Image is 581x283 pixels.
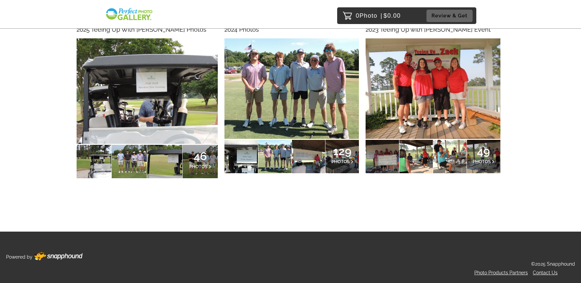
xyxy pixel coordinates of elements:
p: Powered by [6,253,32,261]
span: 129 [331,149,354,153]
p: 0 $0.00 [356,10,401,21]
span: Photo [360,10,378,21]
img: Footer [34,252,83,261]
img: 132554 [224,38,359,139]
span: | [381,12,383,19]
span: 2023 Teeing Up with [PERSON_NAME] Event [366,26,491,33]
span: PHOTOS [189,164,207,169]
img: 189135 [77,38,218,144]
span: 2024 Photos [224,26,259,33]
a: 2023 Teeing Up with [PERSON_NAME] Event49PHOTOS [366,24,500,173]
span: PHOTOS [473,159,491,164]
a: 2025 Teeing Up With [PERSON_NAME] Photos46PHOTOS [77,24,218,178]
span: 46 [189,154,211,158]
img: Snapphound Logo [105,7,153,21]
a: Review & Get [426,10,475,22]
p: ©2025 Snapphound [531,260,575,268]
span: 2025 Teeing Up With [PERSON_NAME] Photos [77,26,206,33]
span: 49 [473,149,495,153]
img: 109375 [366,38,500,139]
button: Review & Get [426,10,473,22]
a: 2024 Photos129PHOTOS [224,24,359,173]
span: PHOTOS [331,159,350,164]
a: Photo Products Partners [474,270,528,275]
a: Contact Us [533,270,558,275]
